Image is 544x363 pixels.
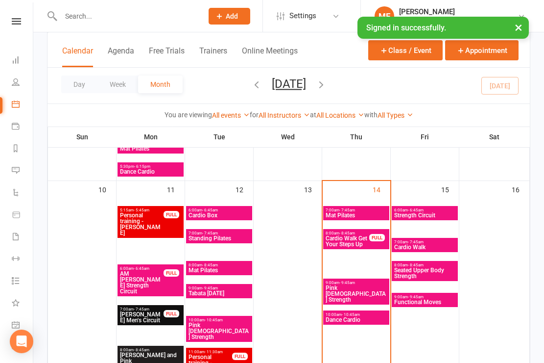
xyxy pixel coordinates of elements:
div: 10 [98,181,116,197]
span: 6:00am [119,266,164,271]
span: Cardio Box [188,212,250,218]
span: - 9:45am [408,295,424,299]
a: Reports [12,138,34,160]
span: - 6:45am [134,266,149,271]
span: Tabata [DATE] [188,290,250,296]
span: - 8:45am [339,231,355,235]
th: Thu [322,127,391,147]
button: Online Meetings [242,46,298,67]
span: 9:00am [394,295,456,299]
button: Appointment [445,40,519,60]
span: - 10:45am [205,318,223,322]
span: 10:00am [188,318,250,322]
span: - 7:45am [134,307,149,311]
th: Fri [391,127,459,147]
a: All Locations [316,111,364,119]
button: Trainers [199,46,227,67]
span: - 6:45am [408,208,424,212]
span: - 9:45am [339,281,355,285]
span: 8:00am [188,263,250,267]
button: Calendar [62,46,93,67]
span: Cardio Walk Get Your Steps Up [325,235,370,247]
span: - 5:45am [134,208,149,212]
span: - 8:45am [408,263,424,267]
div: 16 [512,181,529,197]
a: Payments [12,116,34,138]
button: Add [209,8,250,25]
button: Day [61,76,97,93]
div: FULL [369,234,385,241]
th: Tue [185,127,254,147]
a: Dashboard [12,50,34,72]
span: 9:00am [188,286,250,290]
div: MF [375,6,394,26]
span: - 7:45am [339,208,355,212]
span: - 8:45am [202,263,218,267]
span: 9:00am [325,281,387,285]
a: What's New [12,293,34,315]
span: Signed in successfully. [366,23,446,32]
span: - 6:15pm [134,164,150,169]
span: 5:15am [119,208,164,212]
div: 13 [304,181,322,197]
span: - 7:45am [202,231,218,235]
a: All Types [378,111,413,119]
span: Mat Pilates [119,146,182,152]
a: All Instructors [259,111,310,119]
span: Pink [DEMOGRAPHIC_DATA] Strength [188,322,250,340]
a: General attendance kiosk mode [12,315,34,337]
button: Week [97,76,138,93]
span: Dance Cardio [119,169,182,175]
strong: You are viewing [165,111,212,119]
span: 5:30pm [119,164,182,169]
th: Sun [48,127,117,147]
div: FULL [164,269,179,277]
span: [PERSON_NAME] Men's Circuit [119,311,164,323]
span: 7:00am [394,240,456,244]
div: 14 [373,181,390,197]
span: - 11:30am [205,350,223,354]
span: Mat Pilates [188,267,250,273]
span: 7:00am [188,231,250,235]
span: AM [PERSON_NAME] Strength Circuit [119,271,164,294]
span: Pink [DEMOGRAPHIC_DATA] Strength [325,285,387,303]
span: Functional Moves [394,299,456,305]
div: 12 [236,181,253,197]
button: × [510,17,527,38]
span: Strength Circuit [394,212,456,218]
span: - 9:45am [202,286,218,290]
th: Mon [117,127,185,147]
a: Calendar [12,94,34,116]
span: 7:00am [119,307,164,311]
span: 8:00am [119,348,182,352]
button: Agenda [108,46,134,67]
a: People [12,72,34,94]
span: 10:00am [325,312,387,317]
button: Free Trials [149,46,185,67]
a: Product Sales [12,205,34,227]
span: Mat Pilates [325,212,387,218]
span: 7:00am [325,208,387,212]
span: 8:00am [325,231,370,235]
button: [DATE] [272,77,306,91]
span: Standing Pilates [188,235,250,241]
span: - 6:45am [202,208,218,212]
span: Settings [289,5,316,27]
div: Evil [PERSON_NAME] Personal Training [399,16,518,25]
th: Sat [459,127,530,147]
strong: for [250,111,259,119]
div: Open Intercom Messenger [10,330,33,353]
span: Personal training - [PERSON_NAME] [119,212,164,236]
div: FULL [232,353,248,360]
button: Class / Event [368,40,443,60]
a: All events [212,111,250,119]
div: 15 [441,181,459,197]
span: 11:00am [188,350,233,354]
div: 11 [167,181,185,197]
div: [PERSON_NAME] [399,7,518,16]
span: Cardio Walk [394,244,456,250]
span: - 8:45am [134,348,149,352]
span: 8:00am [394,263,456,267]
span: 6:00am [394,208,456,212]
span: - 7:45am [408,240,424,244]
